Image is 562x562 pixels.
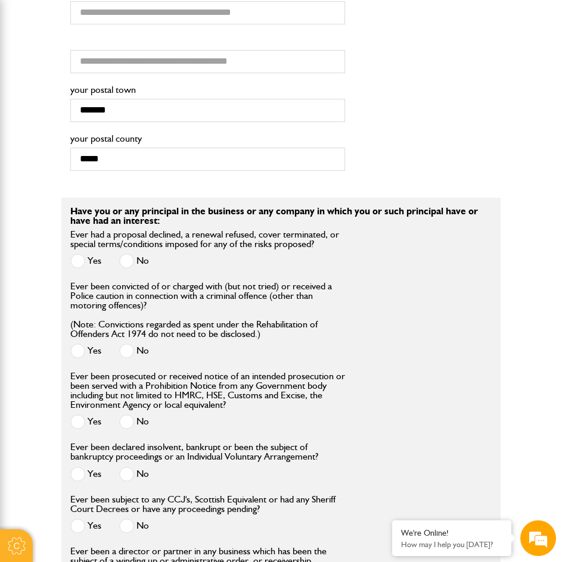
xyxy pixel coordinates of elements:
[70,207,492,226] p: Have you or any principal in the business or any company in which you or such principal have or h...
[70,495,345,514] label: Ever been subject to any CCJ's, Scottish Equivalent or had any Sheriff Court Decrees or have any ...
[15,145,218,171] input: Enter your email address
[70,519,101,533] label: Yes
[70,467,101,482] label: Yes
[62,67,200,82] div: Chat with us now
[119,414,149,429] label: No
[70,85,345,95] label: your postal town
[70,254,101,268] label: Yes
[119,519,149,533] label: No
[70,282,345,339] label: Ever been convicted of or charged with (but not tried) or received a Police caution in connection...
[15,110,218,136] input: Enter your last name
[70,230,345,249] label: Ever had a proposal declined, a renewal refused, cover terminated, or special terms/conditions im...
[70,344,101,358] label: Yes
[70,442,345,461] label: Ever been declared insolvent, bankrupt or been the subject of bankruptcy proceedings or an Indivi...
[119,467,149,482] label: No
[70,414,101,429] label: Yes
[401,528,502,538] div: We're Online!
[70,371,345,410] label: Ever been prosecuted or received notice of an intended prosecution or been served with a Prohibit...
[195,6,224,35] div: Minimize live chat window
[15,216,218,357] textarea: Type your message and hit 'Enter'
[401,540,502,549] p: How may I help you today?
[119,254,149,268] label: No
[162,367,216,383] em: Start Chat
[119,344,149,358] label: No
[20,66,50,83] img: d_20077148190_company_1631870298795_20077148190
[15,180,218,207] input: Enter your phone number
[70,134,345,143] label: your postal county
